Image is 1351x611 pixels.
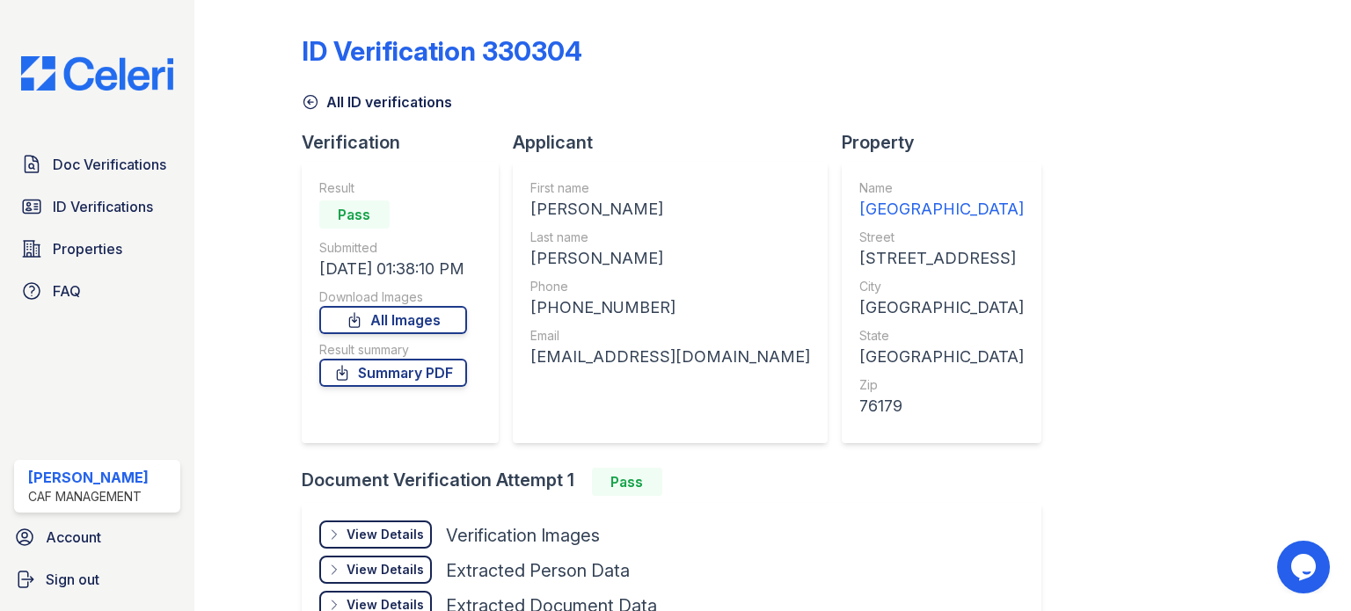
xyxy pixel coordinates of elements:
[319,200,390,229] div: Pass
[53,280,81,302] span: FAQ
[302,91,452,113] a: All ID verifications
[859,327,1024,345] div: State
[530,327,810,345] div: Email
[53,196,153,217] span: ID Verifications
[14,147,180,182] a: Doc Verifications
[319,239,467,257] div: Submitted
[859,278,1024,295] div: City
[53,238,122,259] span: Properties
[53,154,166,175] span: Doc Verifications
[347,561,424,578] div: View Details
[859,345,1024,369] div: [GEOGRAPHIC_DATA]
[1277,541,1333,593] iframe: chat widget
[859,197,1024,222] div: [GEOGRAPHIC_DATA]
[319,306,467,334] a: All Images
[7,562,187,597] a: Sign out
[859,246,1024,271] div: [STREET_ADDRESS]
[446,558,630,583] div: Extracted Person Data
[530,197,810,222] div: [PERSON_NAME]
[302,35,582,67] div: ID Verification 330304
[347,526,424,543] div: View Details
[319,288,467,306] div: Download Images
[28,488,149,506] div: CAF Management
[530,179,810,197] div: First name
[46,569,99,590] span: Sign out
[859,376,1024,394] div: Zip
[530,295,810,320] div: [PHONE_NUMBER]
[7,520,187,555] a: Account
[319,257,467,281] div: [DATE] 01:38:10 PM
[7,56,187,91] img: CE_Logo_Blue-a8612792a0a2168367f1c8372b55b34899dd931a85d93a1a3d3e32e68fde9ad4.png
[530,229,810,246] div: Last name
[319,359,467,387] a: Summary PDF
[46,527,101,548] span: Account
[446,523,600,548] div: Verification Images
[28,467,149,488] div: [PERSON_NAME]
[319,179,467,197] div: Result
[530,246,810,271] div: [PERSON_NAME]
[859,179,1024,222] a: Name [GEOGRAPHIC_DATA]
[302,468,1055,496] div: Document Verification Attempt 1
[302,130,513,155] div: Verification
[513,130,842,155] div: Applicant
[530,278,810,295] div: Phone
[319,341,467,359] div: Result summary
[842,130,1055,155] div: Property
[859,229,1024,246] div: Street
[14,273,180,309] a: FAQ
[530,345,810,369] div: [EMAIL_ADDRESS][DOMAIN_NAME]
[859,179,1024,197] div: Name
[859,295,1024,320] div: [GEOGRAPHIC_DATA]
[14,189,180,224] a: ID Verifications
[592,468,662,496] div: Pass
[859,394,1024,418] div: 76179
[14,231,180,266] a: Properties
